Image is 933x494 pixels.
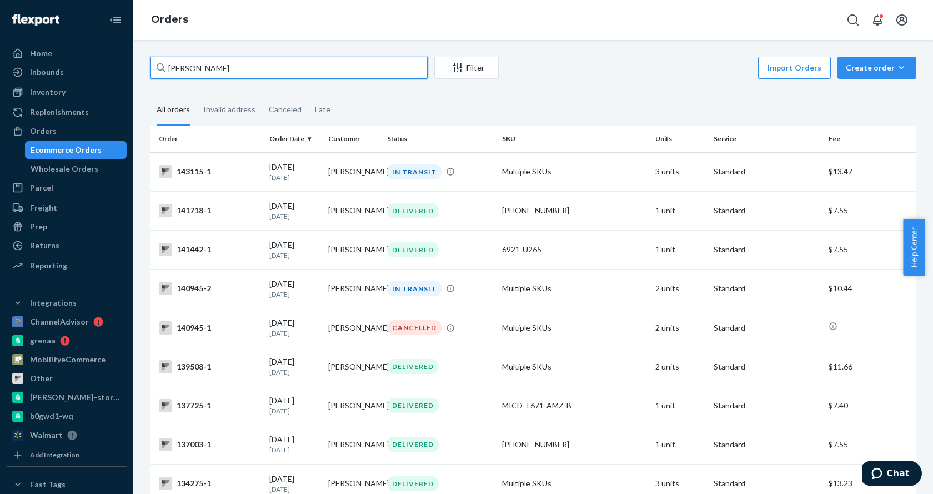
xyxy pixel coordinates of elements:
[7,370,127,387] a: Other
[265,126,324,152] th: Order Date
[269,201,319,221] div: [DATE]
[30,450,79,460] div: Add Integration
[269,162,319,182] div: [DATE]
[714,361,820,372] p: Standard
[498,152,651,191] td: Multiple SKUs
[324,386,383,425] td: [PERSON_NAME]
[824,126,916,152] th: Fee
[30,107,89,118] div: Replenishments
[151,13,188,26] a: Orders
[328,134,378,143] div: Customer
[387,203,439,218] div: DELIVERED
[7,294,127,312] button: Integrations
[502,205,646,216] div: [PHONE_NUMBER]
[30,126,57,137] div: Orders
[824,152,916,191] td: $13.47
[7,448,127,462] a: Add Integration
[387,164,442,179] div: IN TRANSIT
[824,230,916,269] td: $7.55
[30,87,66,98] div: Inventory
[12,14,59,26] img: Flexport logo
[866,9,889,31] button: Open notifications
[7,218,127,236] a: Prep
[269,356,319,377] div: [DATE]
[758,57,831,79] button: Import Orders
[159,438,260,451] div: 137003-1
[159,204,260,217] div: 141718-1
[7,388,127,406] a: [PERSON_NAME]-store-test
[714,205,820,216] p: Standard
[30,182,53,193] div: Parcel
[709,126,824,152] th: Service
[324,152,383,191] td: [PERSON_NAME]
[30,240,59,251] div: Returns
[324,269,383,308] td: [PERSON_NAME]
[269,290,319,299] p: [DATE]
[159,243,260,256] div: 141442-1
[30,221,47,232] div: Prep
[324,191,383,230] td: [PERSON_NAME]
[7,44,127,62] a: Home
[30,260,67,271] div: Reporting
[846,62,908,73] div: Create order
[324,425,383,464] td: [PERSON_NAME]
[651,308,710,347] td: 2 units
[269,445,319,455] p: [DATE]
[324,308,383,347] td: [PERSON_NAME]
[502,400,646,411] div: MICD-T671-AMZ-B
[498,308,651,347] td: Multiple SKUs
[7,237,127,255] a: Returns
[269,95,302,124] div: Canceled
[651,126,710,152] th: Units
[315,95,330,124] div: Late
[324,347,383,386] td: [PERSON_NAME]
[269,395,319,416] div: [DATE]
[7,351,127,368] a: MobilityeCommerce
[714,166,820,177] p: Standard
[824,191,916,230] td: $7.55
[387,437,439,452] div: DELIVERED
[30,430,63,441] div: Walmart
[498,126,651,152] th: SKU
[837,57,916,79] button: Create order
[159,399,260,412] div: 137725-1
[651,191,710,230] td: 1 unit
[104,9,127,31] button: Close Navigation
[30,373,53,384] div: Other
[269,278,319,299] div: [DATE]
[30,411,73,422] div: b0gwd1-wq
[30,335,56,346] div: grenaa
[269,173,319,182] p: [DATE]
[824,425,916,464] td: $7.55
[324,230,383,269] td: [PERSON_NAME]
[159,477,260,490] div: 134275-1
[903,219,925,276] button: Help Center
[435,62,498,73] div: Filter
[30,479,66,490] div: Fast Tags
[269,434,319,455] div: [DATE]
[7,103,127,121] a: Replenishments
[269,251,319,260] p: [DATE]
[387,320,442,335] div: CANCELLED
[31,163,98,174] div: Wholesale Orders
[142,4,197,36] ol: breadcrumbs
[159,321,260,335] div: 140945-1
[824,386,916,425] td: $7.40
[387,281,442,296] div: IN TRANSIT
[651,425,710,464] td: 1 unit
[30,354,106,365] div: MobilityeCommerce
[7,332,127,350] a: grenaa
[824,347,916,386] td: $11.66
[30,67,64,78] div: Inbounds
[269,473,319,494] div: [DATE]
[498,347,651,386] td: Multiple SKUs
[269,212,319,221] p: [DATE]
[7,179,127,197] a: Parcel
[714,322,820,333] p: Standard
[651,230,710,269] td: 1 unit
[31,144,102,156] div: Ecommerce Orders
[159,165,260,178] div: 143115-1
[30,48,52,59] div: Home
